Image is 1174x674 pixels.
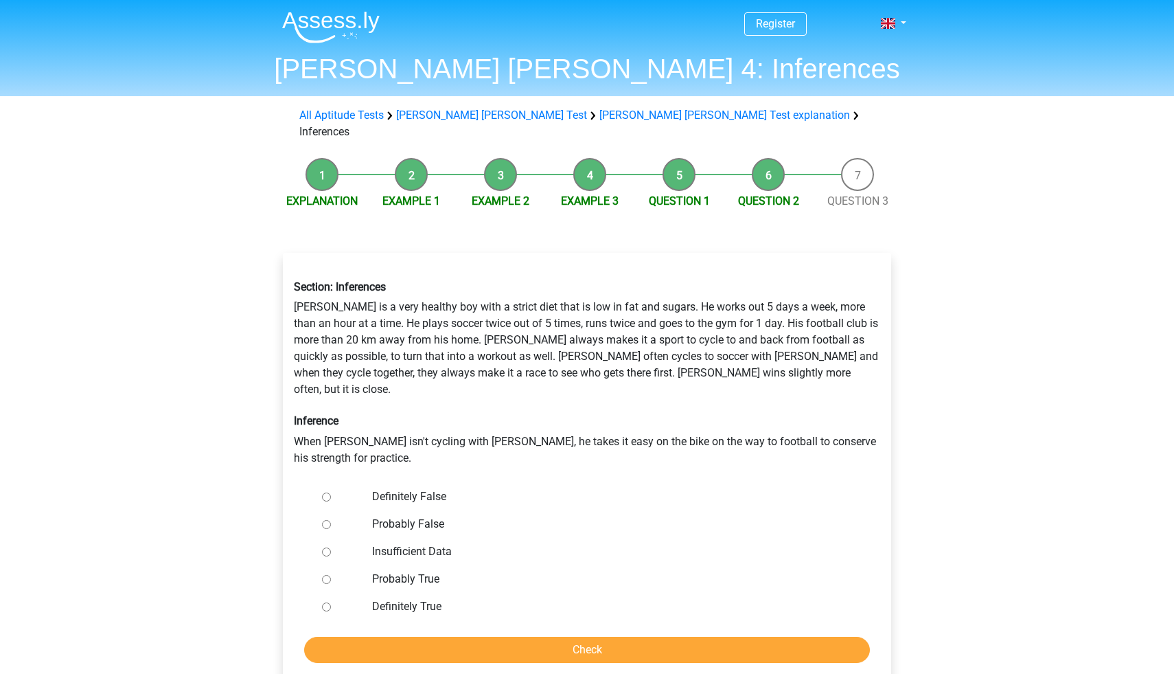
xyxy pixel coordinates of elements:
[472,194,529,207] a: Example 2
[304,637,870,663] input: Check
[294,414,880,427] h6: Inference
[649,194,710,207] a: Question 1
[396,109,587,122] a: [PERSON_NAME] [PERSON_NAME] Test
[827,194,888,207] a: Question 3
[561,194,619,207] a: Example 3
[756,17,795,30] a: Register
[271,52,903,85] h1: [PERSON_NAME] [PERSON_NAME] 4: Inferences
[372,543,847,560] label: Insufficient Data
[299,109,384,122] a: All Aptitude Tests
[284,269,890,477] div: [PERSON_NAME] is a very healthy boy with a strict diet that is low in fat and sugars. He works ou...
[294,280,880,293] h6: Section: Inferences
[294,107,880,140] div: Inferences
[738,194,799,207] a: Question 2
[372,598,847,615] label: Definitely True
[372,571,847,587] label: Probably True
[382,194,440,207] a: Example 1
[282,11,380,43] img: Assessly
[372,488,847,505] label: Definitely False
[286,194,358,207] a: Explanation
[599,109,850,122] a: [PERSON_NAME] [PERSON_NAME] Test explanation
[372,516,847,532] label: Probably False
